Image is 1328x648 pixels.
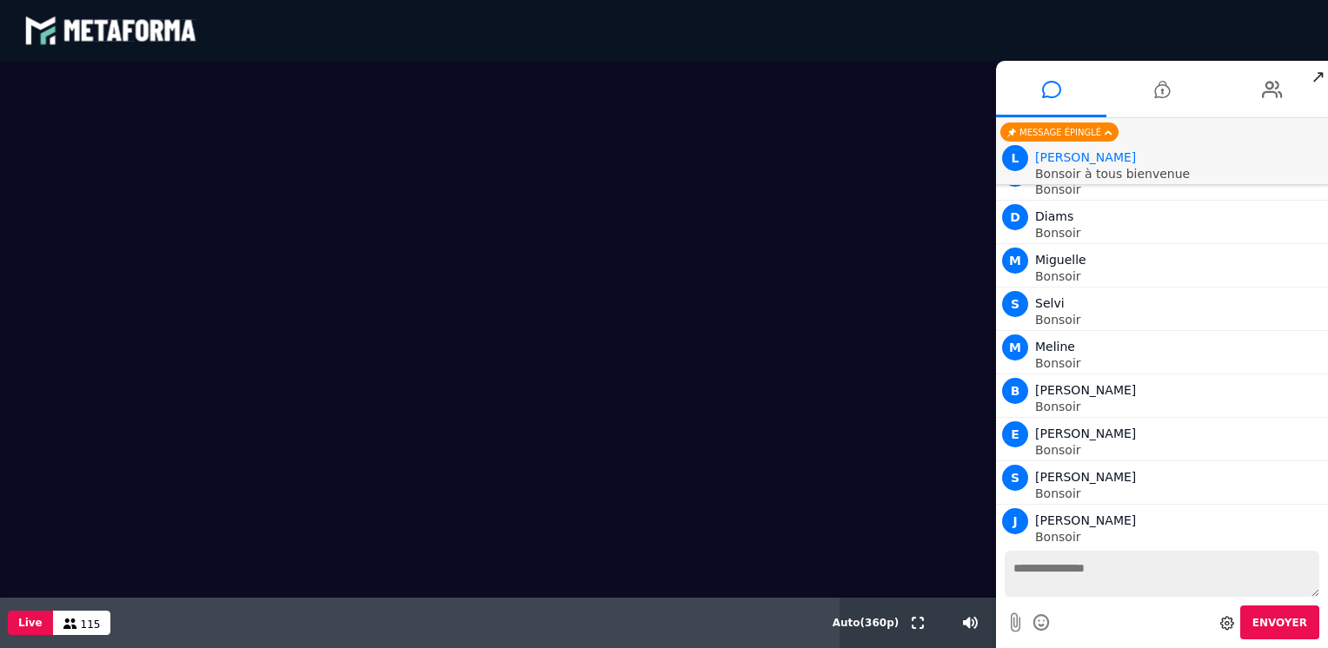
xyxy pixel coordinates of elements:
[1002,378,1028,404] span: B
[1035,383,1136,397] span: [PERSON_NAME]
[1035,168,1324,180] p: Bonsoir à tous bienvenue
[1002,421,1028,447] span: E
[1035,296,1065,310] span: Selvi
[1035,253,1086,267] span: Miguelle
[1035,400,1324,413] p: Bonsoir
[1035,513,1136,527] span: [PERSON_NAME]
[1000,122,1119,142] div: Message épinglé
[1252,617,1307,629] span: Envoyer
[1035,487,1324,499] p: Bonsoir
[829,598,902,648] button: Auto(360p)
[1035,183,1324,195] p: Bonsoir
[1035,531,1324,543] p: Bonsoir
[1035,426,1136,440] span: [PERSON_NAME]
[1035,209,1073,223] span: Diams
[1002,204,1028,230] span: D
[833,617,899,629] span: Auto ( 360 p)
[1035,227,1324,239] p: Bonsoir
[8,611,53,635] button: Live
[81,618,101,631] span: 115
[1002,145,1028,171] span: L
[1035,357,1324,369] p: Bonsoir
[1035,470,1136,484] span: [PERSON_NAME]
[1002,465,1028,491] span: S
[1240,605,1319,639] button: Envoyer
[1002,508,1028,534] span: J
[1035,150,1136,164] span: Animateur
[1002,248,1028,274] span: M
[1035,314,1324,326] p: Bonsoir
[1002,291,1028,317] span: S
[1035,270,1324,282] p: Bonsoir
[1002,334,1028,360] span: M
[1035,444,1324,456] p: Bonsoir
[1308,61,1328,92] span: ↗
[1035,340,1075,354] span: Meline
